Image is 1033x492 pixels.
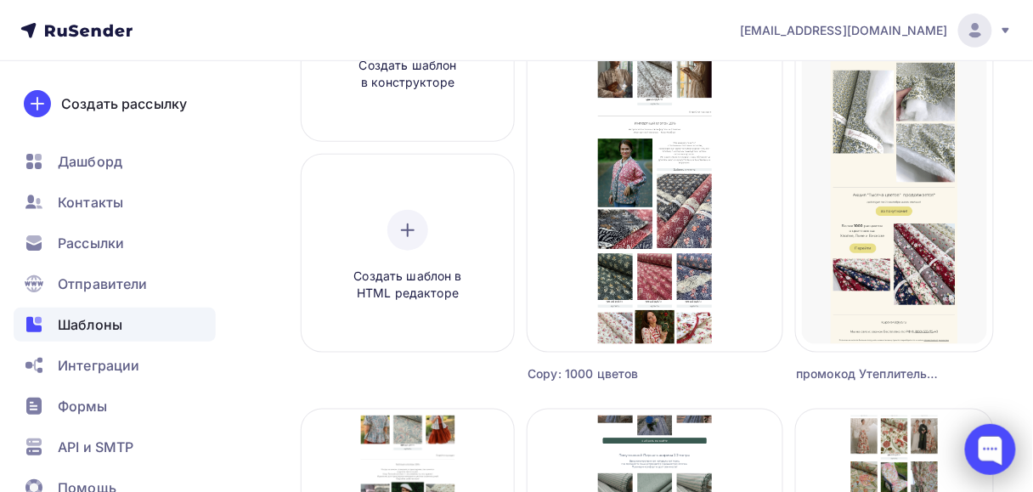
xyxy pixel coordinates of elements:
[58,192,123,212] span: Контакты
[796,365,944,382] div: промокод Утеплитель3008
[14,389,216,423] a: Формы
[61,93,187,114] div: Создать рассылку
[58,396,108,416] span: Формы
[528,365,719,382] div: Copy: 1000 цветов
[740,22,948,39] span: [EMAIL_ADDRESS][DOMAIN_NAME]
[58,274,148,294] span: Отправители
[740,14,1013,48] a: [EMAIL_ADDRESS][DOMAIN_NAME]
[58,355,139,376] span: Интеграции
[14,185,216,219] a: Контакты
[58,437,133,457] span: API и SMTP
[58,151,122,172] span: Дашборд
[14,226,216,260] a: Рассылки
[14,308,216,342] a: Шаблоны
[58,233,124,253] span: Рассылки
[14,144,216,178] a: Дашборд
[14,267,216,301] a: Отправители
[327,268,488,303] span: Создать шаблон в HTML редакторе
[327,57,488,92] span: Создать шаблон в конструкторе
[58,314,122,335] span: Шаблоны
